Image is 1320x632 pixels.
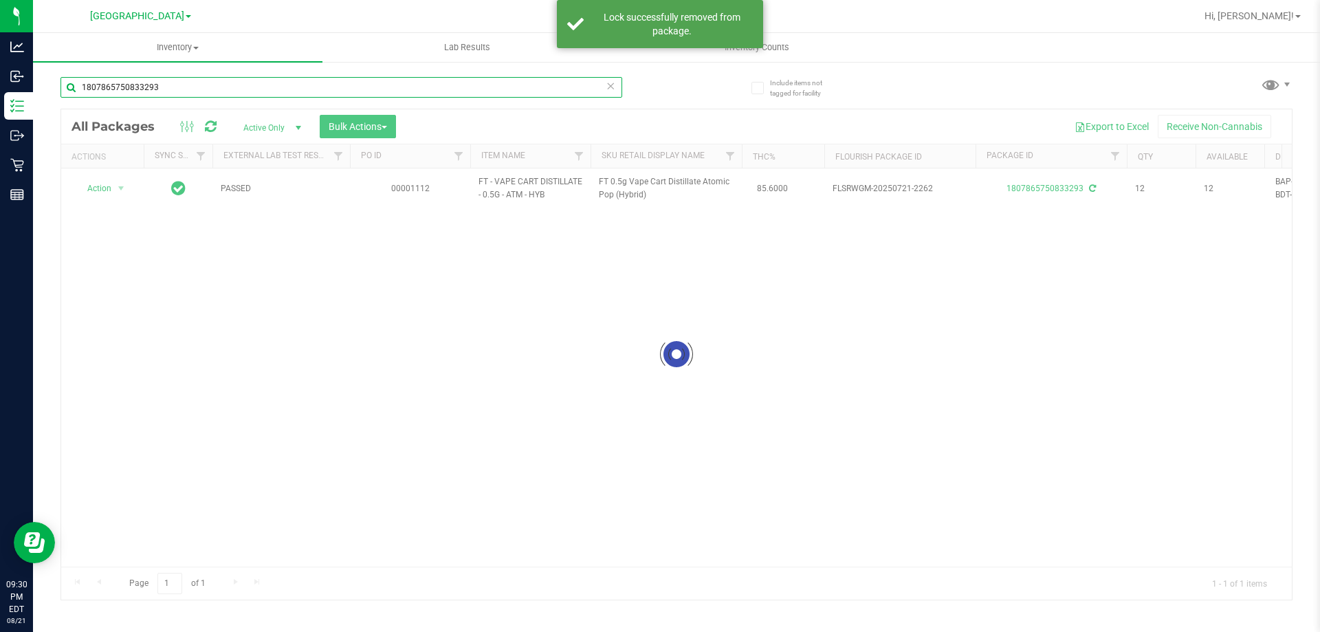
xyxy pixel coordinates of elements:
[10,188,24,201] inline-svg: Reports
[14,522,55,563] iframe: Resource center
[33,33,322,62] a: Inventory
[10,158,24,172] inline-svg: Retail
[10,40,24,54] inline-svg: Analytics
[33,41,322,54] span: Inventory
[10,99,24,113] inline-svg: Inventory
[10,69,24,83] inline-svg: Inbound
[426,41,509,54] span: Lab Results
[1204,10,1294,21] span: Hi, [PERSON_NAME]!
[10,129,24,142] inline-svg: Outbound
[60,77,622,98] input: Search Package ID, Item Name, SKU, Lot or Part Number...
[591,10,753,38] div: Lock successfully removed from package.
[770,78,839,98] span: Include items not tagged for facility
[6,615,27,626] p: 08/21
[6,578,27,615] p: 09:30 PM EDT
[90,10,184,22] span: [GEOGRAPHIC_DATA]
[322,33,612,62] a: Lab Results
[606,77,615,95] span: Clear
